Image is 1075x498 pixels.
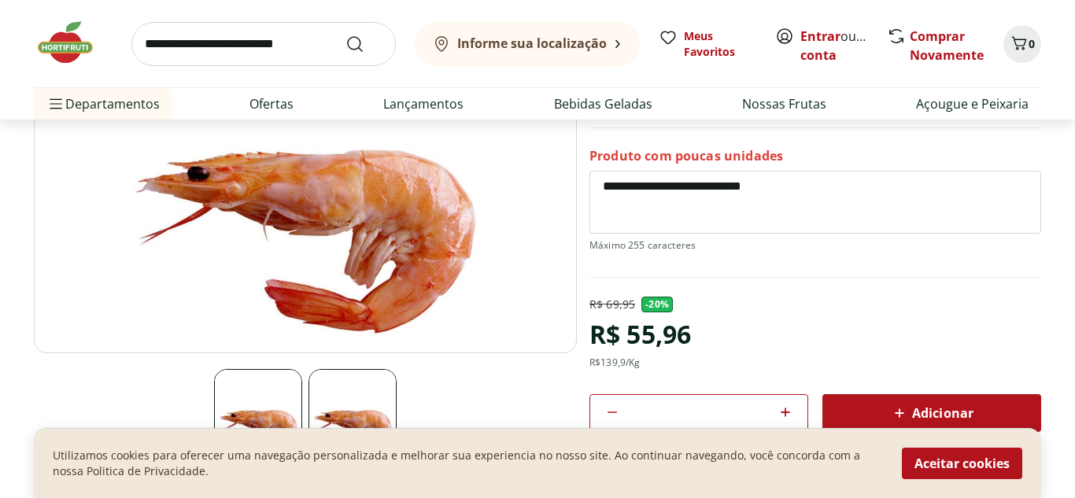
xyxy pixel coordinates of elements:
button: Aceitar cookies [902,448,1022,479]
a: Lançamentos [383,94,464,113]
a: Nossas Frutas [742,94,826,113]
a: Criar conta [800,28,887,64]
a: Açougue e Peixaria [916,94,1029,113]
a: Bebidas Geladas [554,94,652,113]
button: Menu [46,85,65,123]
span: - 20 % [641,297,673,312]
img: Hortifruti [34,19,113,66]
button: Adicionar [822,394,1041,432]
a: Comprar Novamente [910,28,984,64]
span: Departamentos [46,85,160,123]
img: Principal [214,369,302,457]
a: Meus Favoritos [659,28,756,60]
a: Ofertas [249,94,294,113]
span: ou [800,27,870,65]
a: Entrar [800,28,840,45]
p: Utilizamos cookies para oferecer uma navegação personalizada e melhorar sua experiencia no nosso ... [53,448,883,479]
button: Carrinho [1003,25,1041,63]
span: 0 [1029,36,1035,51]
button: Informe sua localização [415,22,640,66]
span: Adicionar [890,404,973,422]
p: R$ 69,95 [589,297,635,312]
input: search [131,22,396,66]
button: Submit Search [345,35,383,53]
b: Informe sua localização [457,35,607,52]
div: R$ 55,96 [589,312,691,356]
div: R$ 139,9 /Kg [589,356,641,369]
span: Meus Favoritos [684,28,756,60]
p: Produto com poucas unidades [589,147,783,164]
img: Principal [308,369,397,457]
